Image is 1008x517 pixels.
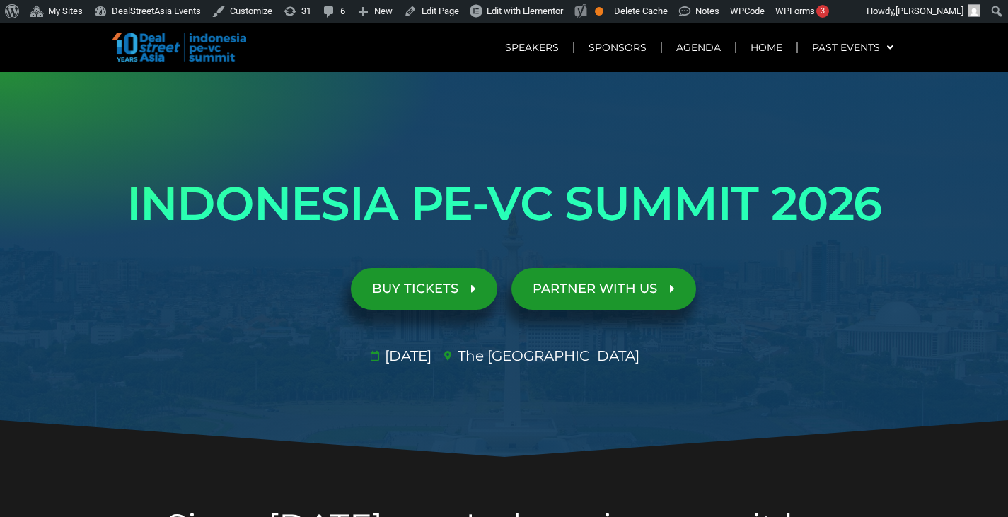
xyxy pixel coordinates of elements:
a: Speakers [491,31,573,64]
div: 3 [816,5,829,18]
span: PARTNER WITH US [533,282,657,296]
h1: INDONESIA PE-VC SUMMIT 2026 [108,164,900,243]
span: The [GEOGRAPHIC_DATA]​ [454,345,639,366]
a: PARTNER WITH US [511,268,696,310]
a: Home [736,31,796,64]
span: [DATE]​ [381,345,431,366]
a: Past Events [798,31,908,64]
a: BUY TICKETS [351,268,497,310]
span: BUY TICKETS [372,282,458,296]
div: OK [595,7,603,16]
a: Sponsors [574,31,661,64]
span: Edit with Elementor [487,6,563,16]
a: Agenda [662,31,735,64]
span: [PERSON_NAME] [896,6,963,16]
